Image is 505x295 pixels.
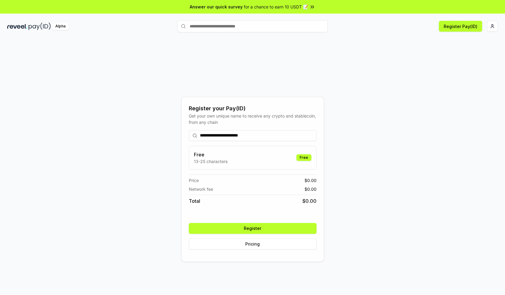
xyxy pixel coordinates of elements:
button: Register Pay(ID) [439,21,482,32]
p: 13-25 characters [194,158,228,165]
span: Total [189,197,200,205]
span: for a chance to earn 10 USDT 📝 [244,4,308,10]
button: Register [189,223,317,234]
div: Alpha [52,23,69,30]
img: reveel_dark [7,23,27,30]
div: Get your own unique name to receive any crypto and stablecoin, from any chain [189,113,317,125]
div: Register your Pay(ID) [189,104,317,113]
button: Pricing [189,239,317,249]
img: pay_id [29,23,51,30]
span: Network fee [189,186,213,192]
span: $ 0.00 [305,186,317,192]
span: $ 0.00 [305,177,317,184]
span: Price [189,177,199,184]
span: Answer our quick survey [190,4,243,10]
div: Free [296,154,311,161]
h3: Free [194,151,228,158]
span: $ 0.00 [302,197,317,205]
